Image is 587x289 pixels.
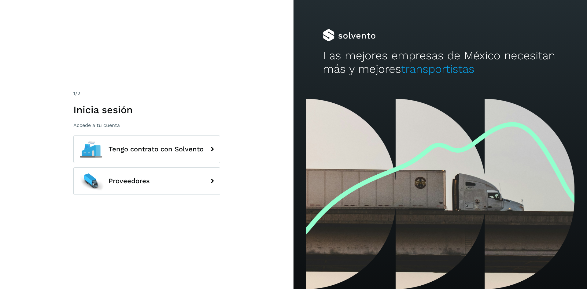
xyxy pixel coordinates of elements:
[109,177,150,185] span: Proveedores
[73,90,220,97] div: /2
[73,167,220,195] button: Proveedores
[73,135,220,163] button: Tengo contrato con Solvento
[73,91,75,96] span: 1
[401,62,474,76] span: transportistas
[73,104,220,116] h1: Inicia sesión
[323,49,558,76] h2: Las mejores empresas de México necesitan más y mejores
[109,146,204,153] span: Tengo contrato con Solvento
[73,122,220,128] p: Accede a tu cuenta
